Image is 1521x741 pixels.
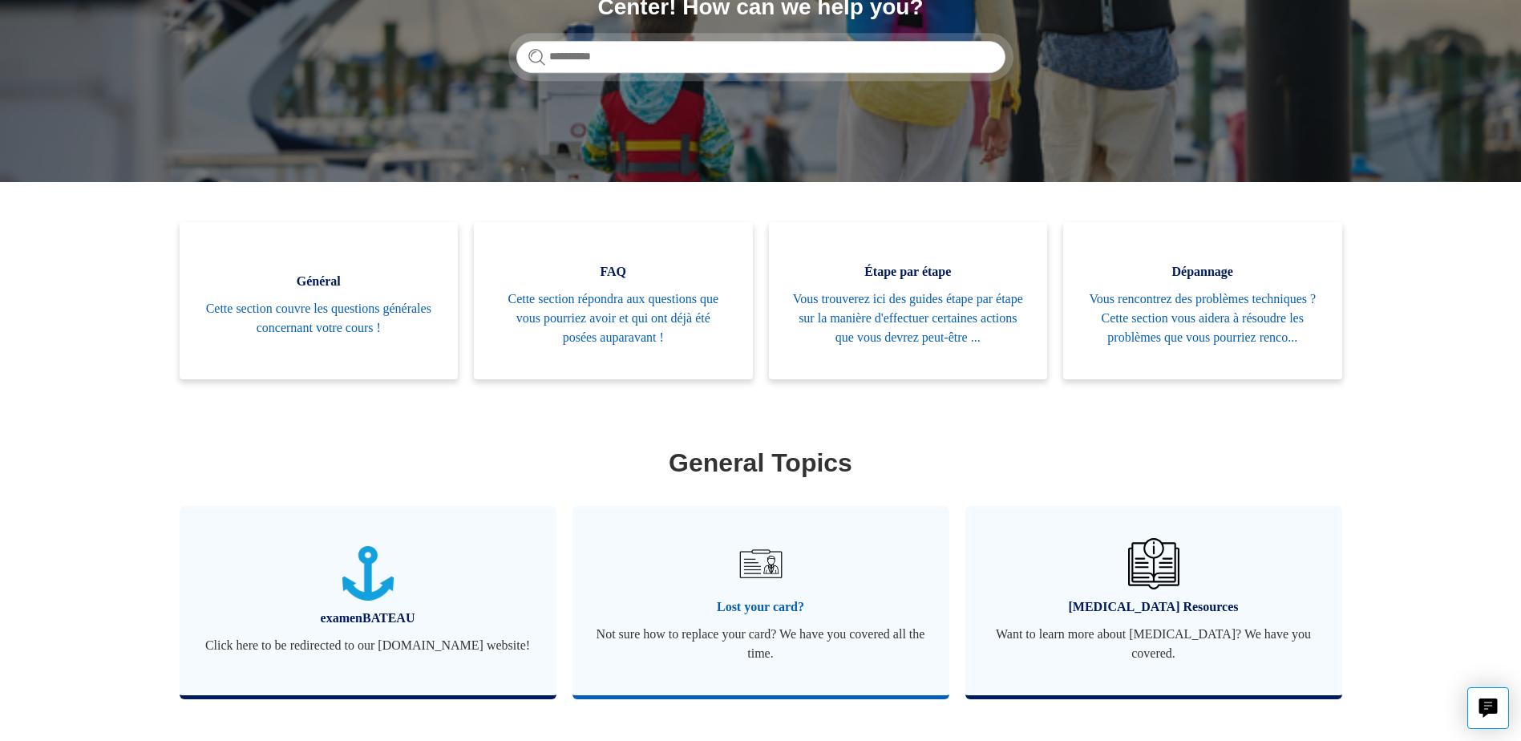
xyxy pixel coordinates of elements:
[180,506,556,695] a: examenBATEAU Click here to be redirected to our [DOMAIN_NAME] website!
[597,597,925,617] span: Lost your card?
[732,536,788,592] img: 01JRG6G4NA4NJ1BVG8MJM761YH
[1063,222,1342,379] a: Dépannage Vous rencontrez des problèmes techniques ? Cette section vous aidera à résoudre les pro...
[989,597,1318,617] span: [MEDICAL_DATA] Resources
[1087,262,1318,281] span: Dépannage
[597,625,925,663] span: Not sure how to replace your card? We have you covered all the time.
[572,506,949,695] a: Lost your card? Not sure how to replace your card? We have you covered all the time.
[989,625,1318,663] span: Want to learn more about [MEDICAL_DATA]? We have you covered.
[793,290,1024,347] span: Vous trouverez ici des guides étape par étape sur la manière d'effectuer certaines actions que vo...
[965,506,1342,695] a: [MEDICAL_DATA] Resources Want to learn more about [MEDICAL_DATA]? We have you covered.
[204,299,435,338] span: Cette section couvre les questions générales concernant votre cours !
[498,290,729,347] span: Cette section répondra aux questions que vous pourriez avoir et qui ont déjà été posées auparavant !
[184,443,1338,482] h1: General Topics
[793,262,1024,281] span: Étape par étape
[204,609,532,628] span: examenBATEAU
[204,272,435,291] span: Général
[1128,538,1179,589] img: 01JHREV2E6NG3DHE8VTG8QH796
[1467,687,1509,729] button: Live chat
[516,41,1005,73] input: Rechercher
[474,222,753,379] a: FAQ Cette section répondra aux questions que vous pourriez avoir et qui ont déjà été posées aupar...
[1087,290,1318,347] span: Vous rencontrez des problèmes techniques ? Cette section vous aidera à résoudre les problèmes que...
[180,222,459,379] a: Général Cette section couvre les questions générales concernant votre cours !
[498,262,729,281] span: FAQ
[204,636,532,655] span: Click here to be redirected to our [DOMAIN_NAME] website!
[769,222,1048,379] a: Étape par étape Vous trouverez ici des guides étape par étape sur la manière d'effectuer certaine...
[342,546,394,601] img: 01JTNN85WSQ5FQ6HNXPDSZ7SRA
